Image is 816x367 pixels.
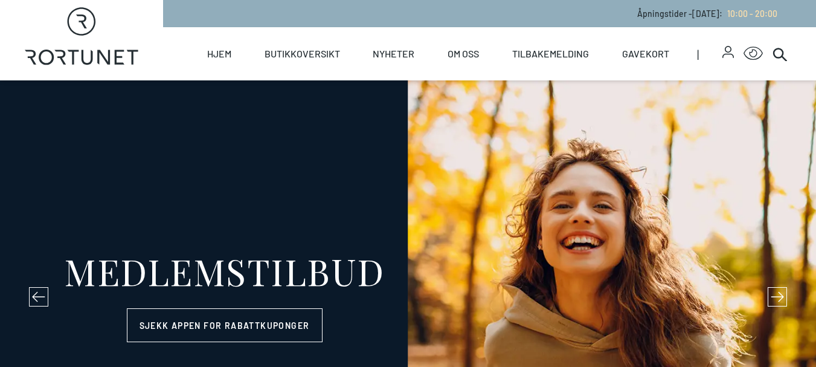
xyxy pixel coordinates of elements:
a: Nyheter [373,27,414,80]
a: Hjem [207,27,231,80]
a: Butikkoversikt [265,27,340,80]
a: Gavekort [622,27,669,80]
span: 10:00 - 20:00 [727,8,777,19]
a: 10:00 - 20:00 [722,8,777,19]
button: Open Accessibility Menu [744,44,763,63]
p: Åpningstider - [DATE] : [637,7,777,20]
span: | [697,27,722,80]
a: Om oss [448,27,479,80]
a: Tilbakemelding [512,27,589,80]
div: MEDLEMSTILBUD [64,253,385,289]
a: Sjekk appen for rabattkuponger [127,308,323,342]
